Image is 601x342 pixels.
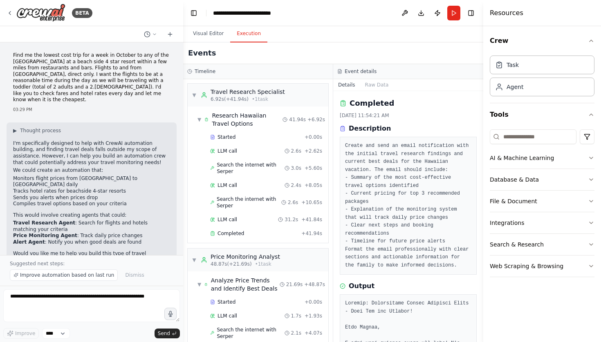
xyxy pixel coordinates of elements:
button: Crew [490,29,594,52]
span: + 6.92s [307,116,325,123]
button: Start a new chat [164,29,177,39]
button: Send [155,329,180,338]
h3: Output [349,281,375,291]
span: LLM call [218,216,237,223]
div: Integrations [490,219,524,227]
button: ▶Thought process [13,127,61,134]
span: Started [218,134,235,140]
button: Integrations [490,212,594,233]
div: Analyze Price Trends and Identify Best Deals [211,276,280,293]
button: Tools [490,103,594,126]
div: AI & Machine Learning [490,154,554,162]
div: File & Document [490,197,537,205]
span: 2.6s [291,148,301,154]
span: Improve [15,330,35,337]
div: Price Monitoring Analyst [211,253,280,261]
span: • 1 task [255,261,271,267]
span: Search the internet with Serper [217,326,284,340]
div: Database & Data [490,175,539,184]
span: + 4.07s [305,330,322,336]
button: Web Scraping & Browsing [490,255,594,277]
span: Improve automation based on last run [20,272,114,278]
p: Find me the lowest cost trip for a week in October to any of the [GEOGRAPHIC_DATA] at a beach sid... [13,52,170,103]
span: 2.4s [291,182,301,189]
div: Search & Research [490,240,544,249]
div: 03:29 PM [13,107,170,113]
li: Compiles travel options based on your criteria [13,201,170,207]
div: Tools [490,126,594,284]
div: [DATE] 11:54:21 AM [340,112,477,119]
h3: Description [349,124,391,133]
span: 1.7s [291,313,301,319]
span: + 5.60s [305,165,322,171]
span: • 1 task [252,96,268,102]
button: Switch to previous chat [141,29,160,39]
span: ▼ [192,92,197,98]
button: Raw Data [360,79,394,91]
li: : Notify you when good deals are found [13,239,170,246]
span: + 48.87s [304,281,325,288]
li: Tracks hotel rates for beachside 4-star resorts [13,188,170,195]
button: Execution [230,25,267,42]
span: LLM call [218,313,237,319]
h2: Completed [350,98,394,109]
div: Agent [507,83,523,91]
h2: Events [188,47,216,59]
span: Send [158,330,170,337]
h4: Resources [490,8,523,18]
span: + 8.05s [305,182,322,189]
button: File & Document [490,191,594,212]
div: Crew [490,52,594,103]
span: + 0.00s [305,299,322,305]
span: Search the internet with Serper [217,196,281,209]
button: Dismiss [121,269,148,281]
button: Database & Data [490,169,594,190]
button: Hide right sidebar [465,7,477,19]
button: Hide left sidebar [188,7,200,19]
button: Improve [3,328,39,339]
li: Sends you alerts when prices drop [13,195,170,201]
span: Dismiss [125,272,144,278]
li: Monitors flight prices from [GEOGRAPHIC_DATA] to [GEOGRAPHIC_DATA] daily [13,175,170,188]
span: LLM call [218,182,237,189]
strong: Travel Research Agent [13,220,75,226]
span: + 41.84s [301,216,322,223]
li: : Search for flights and hotels matching your criteria [13,220,170,233]
h3: Event details [345,68,377,75]
button: AI & Machine Learning [490,147,594,169]
span: ▼ [197,116,201,123]
span: Started [218,299,235,305]
div: Web Scraping & Browsing [490,262,563,270]
div: Task [507,61,519,69]
span: ▼ [192,257,197,263]
span: ▼ [197,281,201,288]
span: ▶ [13,127,17,134]
strong: Alert Agent [13,239,45,245]
button: Visual Editor [186,25,230,42]
span: 48.87s (+21.69s) [211,261,252,267]
p: Would you like me to help you build this type of travel monitoring automation crew? I can set up ... [13,251,170,276]
span: + 1.93s [305,313,322,319]
button: Click to speak your automation idea [164,308,177,320]
button: Search & Research [490,234,594,255]
span: 6.92s (+41.94s) [211,96,249,102]
img: Logo [16,4,65,22]
nav: breadcrumb [213,9,271,17]
span: 3.0s [291,165,301,171]
span: Search the internet with Serper [217,162,284,175]
span: 21.69s [286,281,303,288]
span: 41.94s [289,116,306,123]
div: Research Hawaiian Travel Options [212,111,283,128]
pre: Create and send an email notification with the initial travel research findings and current best ... [345,142,471,269]
span: + 41.94s [301,230,322,237]
div: Travel Research Specialist [211,88,285,96]
strong: Price Monitoring Agent [13,233,77,238]
span: + 2.62s [305,148,322,154]
span: 31.2s [285,216,298,223]
button: Details [333,79,360,91]
span: + 0.00s [305,134,322,140]
h3: Timeline [195,68,215,75]
p: I'm specifically designed to help with CrewAI automation building, and finding travel deals falls... [13,140,170,166]
span: 2.1s [291,330,301,336]
p: This would involve creating agents that could: [13,212,170,219]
